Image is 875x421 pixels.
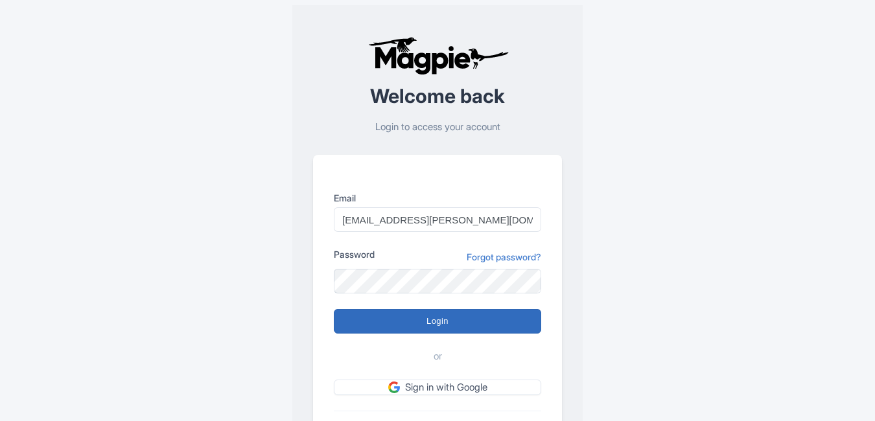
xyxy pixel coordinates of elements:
img: google.svg [388,381,400,393]
input: Login [334,309,541,334]
span: or [434,349,442,364]
label: Email [334,191,541,205]
label: Password [334,247,375,261]
h2: Welcome back [313,85,562,107]
input: you@example.com [334,207,541,232]
img: logo-ab69f6fb50320c5b225c76a69d11143b.png [365,36,511,75]
p: Login to access your account [313,120,562,135]
a: Sign in with Google [334,380,541,396]
a: Forgot password? [467,250,541,264]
